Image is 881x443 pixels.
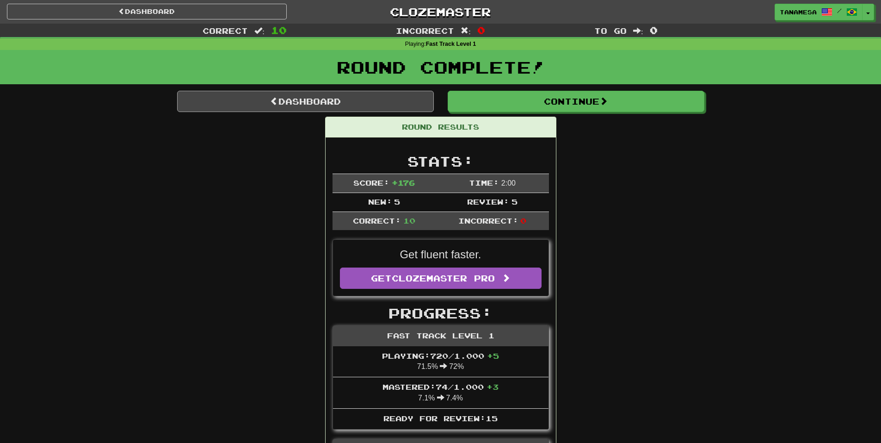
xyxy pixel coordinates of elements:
[333,346,548,378] li: 71.5% 72%
[594,26,627,35] span: To go
[177,91,434,112] a: Dashboard
[461,27,471,35] span: :
[340,247,542,262] p: Get fluent faster.
[780,8,817,16] span: Tanamesa
[333,326,548,346] div: Fast Track Level 1
[382,351,499,360] span: Playing: 720 / 1.000
[394,197,400,206] span: 5
[477,25,485,36] span: 0
[487,351,499,360] span: + 5
[340,268,542,289] a: GetClozemaster Pro
[392,178,415,187] span: + 176
[333,306,549,321] h2: Progress:
[3,58,878,76] h1: Round Complete!
[271,25,287,36] span: 10
[469,178,499,187] span: Time:
[203,26,248,35] span: Correct
[353,178,389,187] span: Score:
[392,273,495,283] span: Clozemaster Pro
[333,154,549,169] h2: Stats:
[458,216,518,225] span: Incorrect:
[487,382,499,391] span: + 3
[254,27,265,35] span: :
[511,197,518,206] span: 5
[326,117,556,137] div: Round Results
[353,216,401,225] span: Correct:
[301,4,580,20] a: Clozemaster
[775,4,863,20] a: Tanamesa /
[396,26,454,35] span: Incorrect
[426,41,476,47] strong: Fast Track Level 1
[467,197,509,206] span: Review:
[383,414,498,423] span: Ready for Review: 15
[520,216,526,225] span: 0
[837,7,842,14] span: /
[403,216,415,225] span: 10
[650,25,658,36] span: 0
[7,4,287,19] a: Dashboard
[448,91,704,112] button: Continue
[382,382,499,391] span: Mastered: 74 / 1.000
[501,179,516,187] span: 2 : 0 0
[333,377,548,409] li: 7.1% 7.4%
[633,27,643,35] span: :
[368,197,392,206] span: New:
